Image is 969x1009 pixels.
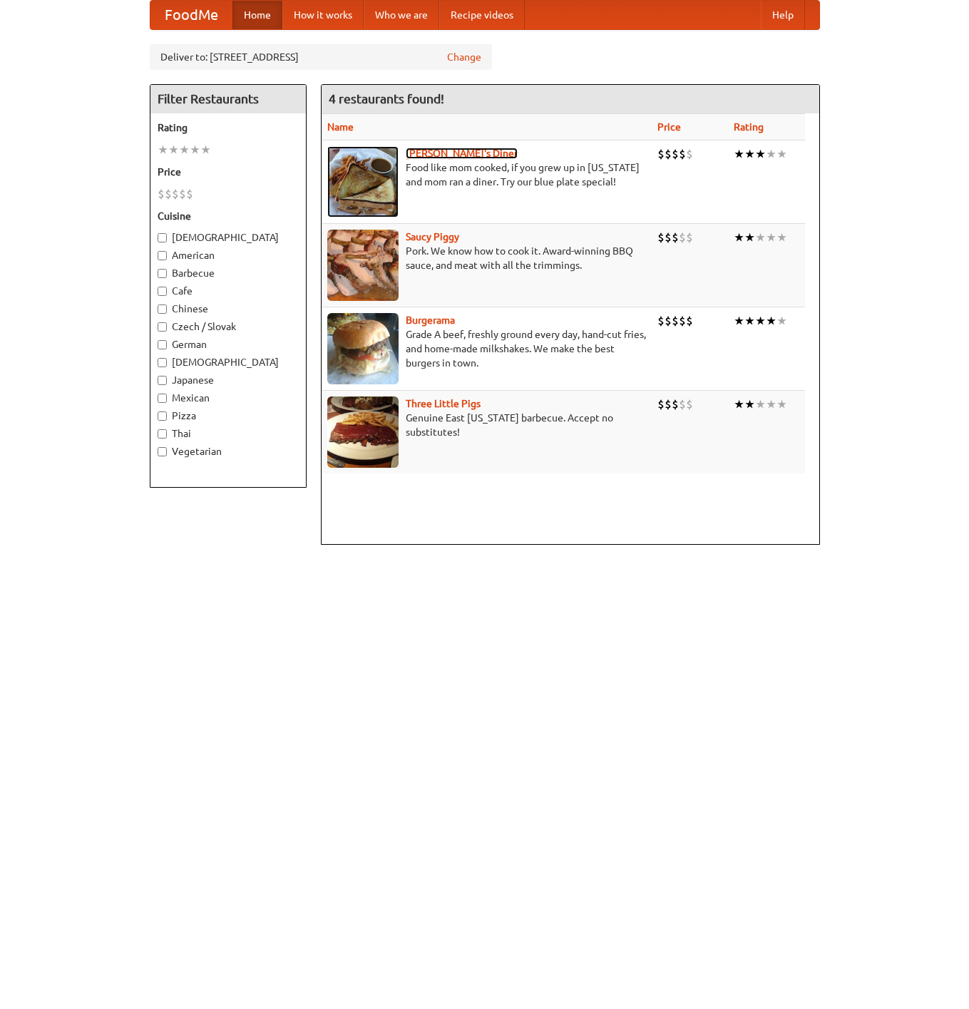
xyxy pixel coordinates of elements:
[734,146,744,162] li: ★
[158,284,299,298] label: Cafe
[158,426,299,441] label: Thai
[158,251,167,260] input: American
[327,313,399,384] img: burgerama.jpg
[327,396,399,468] img: littlepigs.jpg
[686,396,693,412] li: $
[158,322,167,332] input: Czech / Slovak
[165,186,172,202] li: $
[327,244,646,272] p: Pork. We know how to cook it. Award-winning BBQ sauce, and meat with all the trimmings.
[665,396,672,412] li: $
[327,121,354,133] a: Name
[158,248,299,262] label: American
[665,313,672,329] li: $
[327,327,646,370] p: Grade A beef, freshly ground every day, hand-cut fries, and home-made milkshakes. We make the bes...
[766,313,776,329] li: ★
[679,146,686,162] li: $
[766,230,776,245] li: ★
[158,142,168,158] li: ★
[364,1,439,29] a: Who we are
[150,44,492,70] div: Deliver to: [STREET_ADDRESS]
[158,429,167,439] input: Thai
[179,186,186,202] li: $
[158,391,299,405] label: Mexican
[679,230,686,245] li: $
[439,1,525,29] a: Recipe videos
[158,358,167,367] input: [DEMOGRAPHIC_DATA]
[665,230,672,245] li: $
[150,1,232,29] a: FoodMe
[158,447,167,456] input: Vegetarian
[761,1,805,29] a: Help
[158,376,167,385] input: Japanese
[327,146,399,217] img: sallys.jpg
[190,142,200,158] li: ★
[158,337,299,352] label: German
[158,209,299,223] h5: Cuisine
[158,409,299,423] label: Pizza
[327,160,646,189] p: Food like mom cooked, if you grew up in [US_STATE] and mom ran a diner. Try our blue plate special!
[679,313,686,329] li: $
[158,319,299,334] label: Czech / Slovak
[744,230,755,245] li: ★
[158,394,167,403] input: Mexican
[686,313,693,329] li: $
[158,269,167,278] input: Barbecue
[282,1,364,29] a: How it works
[327,230,399,301] img: saucy.jpg
[755,230,766,245] li: ★
[679,396,686,412] li: $
[158,373,299,387] label: Japanese
[150,85,306,113] h4: Filter Restaurants
[672,146,679,162] li: $
[744,313,755,329] li: ★
[447,50,481,64] a: Change
[734,396,744,412] li: ★
[158,355,299,369] label: [DEMOGRAPHIC_DATA]
[686,146,693,162] li: $
[179,142,190,158] li: ★
[158,186,165,202] li: $
[657,230,665,245] li: $
[158,304,167,314] input: Chinese
[158,233,167,242] input: [DEMOGRAPHIC_DATA]
[657,396,665,412] li: $
[657,121,681,133] a: Price
[755,396,766,412] li: ★
[158,302,299,316] label: Chinese
[406,398,481,409] a: Three Little Pigs
[406,231,459,242] a: Saucy Piggy
[172,186,179,202] li: $
[734,230,744,245] li: ★
[686,230,693,245] li: $
[766,146,776,162] li: ★
[672,230,679,245] li: $
[158,340,167,349] input: German
[406,148,518,159] a: [PERSON_NAME]'s Diner
[776,396,787,412] li: ★
[672,313,679,329] li: $
[744,396,755,412] li: ★
[755,313,766,329] li: ★
[329,92,444,106] ng-pluralize: 4 restaurants found!
[168,142,179,158] li: ★
[200,142,211,158] li: ★
[734,313,744,329] li: ★
[776,230,787,245] li: ★
[776,313,787,329] li: ★
[406,314,455,326] a: Burgerama
[672,396,679,412] li: $
[734,121,764,133] a: Rating
[327,411,646,439] p: Genuine East [US_STATE] barbecue. Accept no substitutes!
[665,146,672,162] li: $
[186,186,193,202] li: $
[158,411,167,421] input: Pizza
[158,230,299,245] label: [DEMOGRAPHIC_DATA]
[158,444,299,459] label: Vegetarian
[158,287,167,296] input: Cafe
[657,313,665,329] li: $
[776,146,787,162] li: ★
